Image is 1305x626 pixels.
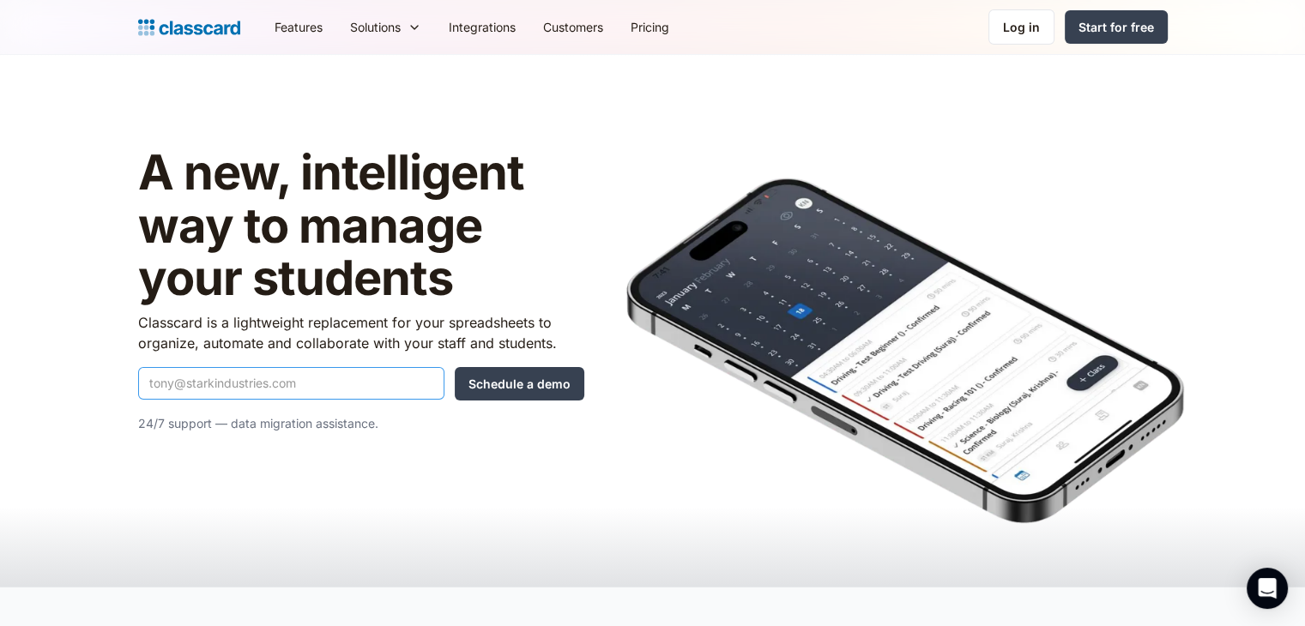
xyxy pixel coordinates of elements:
a: Features [261,8,336,46]
p: Classcard is a lightweight replacement for your spreadsheets to organize, automate and collaborat... [138,312,584,353]
div: Log in [1003,18,1040,36]
div: Open Intercom Messenger [1247,568,1288,609]
input: tony@starkindustries.com [138,367,444,400]
h1: A new, intelligent way to manage your students [138,147,584,305]
input: Schedule a demo [455,367,584,400]
a: Start for free [1065,10,1168,44]
a: Pricing [617,8,683,46]
p: 24/7 support — data migration assistance. [138,413,584,434]
form: Quick Demo Form [138,367,584,400]
a: home [138,15,240,39]
a: Log in [988,9,1054,45]
a: Integrations [435,8,529,46]
div: Solutions [336,8,435,46]
a: Customers [529,8,617,46]
div: Solutions [350,18,401,36]
div: Start for free [1078,18,1154,36]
